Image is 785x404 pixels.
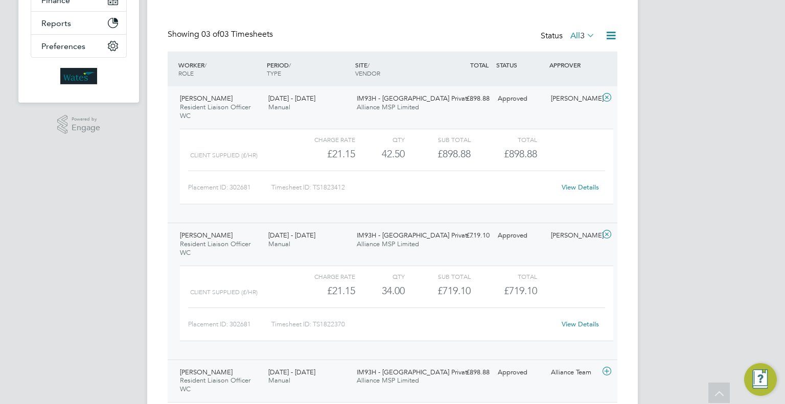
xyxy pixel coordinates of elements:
div: Total [471,270,537,282]
span: / [289,61,291,69]
span: Resident Liaison Officer WC [180,240,250,257]
div: Charge rate [289,270,355,282]
div: Approved [494,364,547,381]
div: WORKER [176,56,264,82]
span: Client Supplied (£/HR) [190,152,258,159]
span: Engage [72,124,100,132]
div: Placement ID: 302681 [188,316,271,332]
img: wates-logo-retina.png [60,68,97,84]
span: TYPE [267,69,281,77]
div: £898.88 [441,364,494,381]
span: £898.88 [504,148,537,160]
span: 3 [580,31,585,41]
div: Approved [494,90,547,107]
span: IM93H - [GEOGRAPHIC_DATA] Privat… [357,368,474,376]
div: QTY [355,270,405,282]
div: SITE [353,56,441,82]
span: [DATE] - [DATE] [268,368,315,376]
div: APPROVER [547,56,600,74]
span: Reports [41,18,71,28]
a: View Details [562,320,599,328]
span: IM93H - [GEOGRAPHIC_DATA] Privat… [357,94,474,103]
span: [DATE] - [DATE] [268,231,315,240]
span: [PERSON_NAME] [180,94,233,103]
span: / [204,61,206,69]
div: Charge rate [289,133,355,146]
div: Alliance Team [547,364,600,381]
div: Timesheet ID: TS1823412 [271,179,555,196]
span: Powered by [72,115,100,124]
div: Timesheet ID: TS1822370 [271,316,555,332]
div: Sub Total [405,133,471,146]
span: 03 Timesheets [201,29,273,39]
span: VENDOR [355,69,380,77]
div: STATUS [494,56,547,74]
div: PERIOD [264,56,353,82]
button: Engage Resource Center [744,363,777,396]
div: 42.50 [355,146,405,162]
div: Approved [494,227,547,244]
span: 03 of [201,29,220,39]
div: £719.10 [441,227,494,244]
button: Preferences [31,35,126,57]
div: [PERSON_NAME] [547,90,600,107]
span: Manual [268,103,290,111]
span: Preferences [41,41,85,51]
div: £21.15 [289,282,355,299]
a: View Details [562,183,599,192]
span: Resident Liaison Officer WC [180,376,250,393]
span: IM93H - [GEOGRAPHIC_DATA] Privat… [357,231,474,240]
span: £719.10 [504,284,537,297]
div: Status [541,29,597,43]
a: Powered byEngage [57,115,101,134]
button: Reports [31,12,126,34]
span: Alliance MSP Limited [357,103,419,111]
div: £719.10 [405,282,471,299]
span: [PERSON_NAME] [180,231,233,240]
label: All [570,31,595,41]
span: [DATE] - [DATE] [268,94,315,103]
span: Manual [268,240,290,248]
div: Sub Total [405,270,471,282]
div: £898.88 [405,146,471,162]
a: Go to home page [31,68,127,84]
span: Alliance MSP Limited [357,376,419,385]
span: Resident Liaison Officer WC [180,103,250,120]
div: £898.88 [441,90,494,107]
div: [PERSON_NAME] [547,227,600,244]
div: QTY [355,133,405,146]
div: Showing [168,29,275,40]
div: 34.00 [355,282,405,299]
span: Alliance MSP Limited [357,240,419,248]
div: £21.15 [289,146,355,162]
span: ROLE [178,69,194,77]
div: Placement ID: 302681 [188,179,271,196]
span: Client Supplied (£/HR) [190,289,258,296]
span: TOTAL [470,61,489,69]
span: / [367,61,370,69]
span: Manual [268,376,290,385]
div: Total [471,133,537,146]
span: [PERSON_NAME] [180,368,233,376]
